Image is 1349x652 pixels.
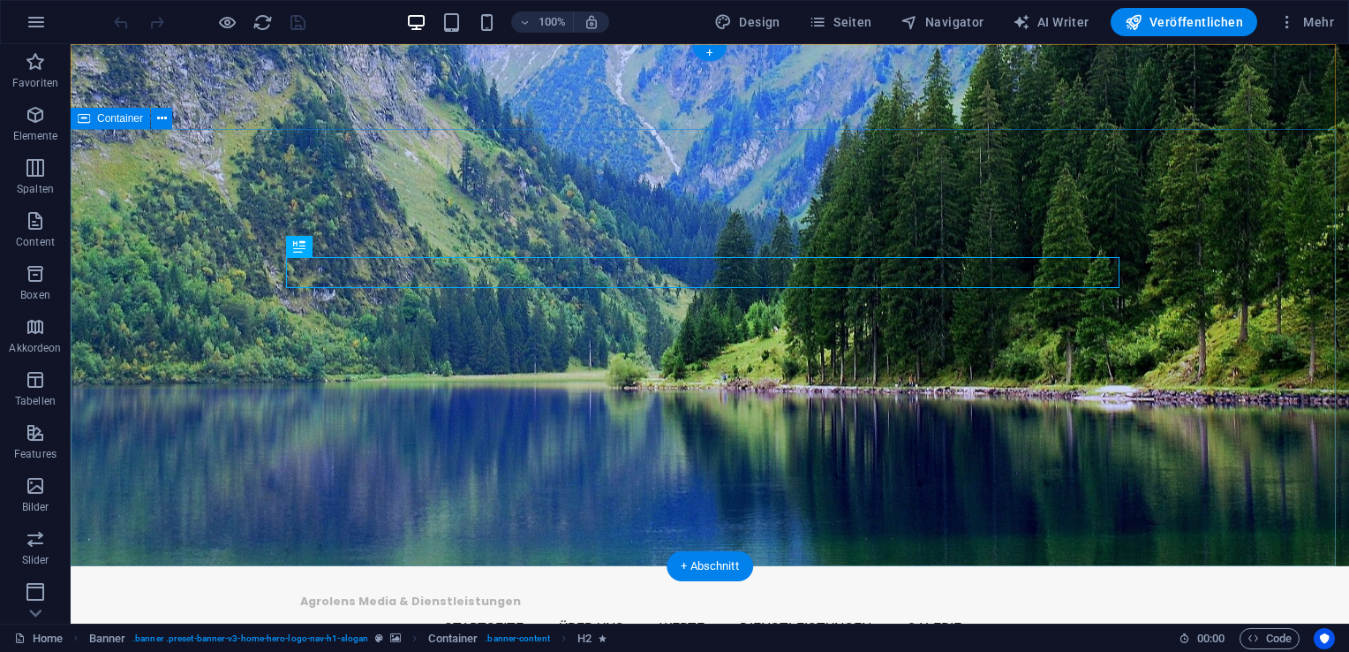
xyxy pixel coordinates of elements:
[901,13,984,31] span: Navigator
[1240,628,1300,649] button: Code
[809,13,872,31] span: Seiten
[1197,628,1225,649] span: 00 00
[375,633,383,643] i: Dieses Element ist ein anpassbares Preset
[1111,8,1257,36] button: Veröffentlichen
[1125,13,1243,31] span: Veröffentlichen
[13,129,58,143] p: Elemente
[802,8,879,36] button: Seiten
[1006,8,1097,36] button: AI Writer
[16,235,55,249] p: Content
[707,8,788,36] button: Design
[252,11,273,33] button: reload
[1278,13,1334,31] span: Mehr
[216,11,237,33] button: Klicke hier, um den Vorschau-Modus zu verlassen
[1210,632,1212,645] span: :
[14,628,63,649] a: Klick, um Auswahl aufzuheben. Doppelklick öffnet Seitenverwaltung
[538,11,566,33] h6: 100%
[511,11,574,33] button: 100%
[17,182,54,196] p: Spalten
[692,45,727,61] div: +
[390,633,401,643] i: Element verfügt über einen Hintergrund
[15,394,56,408] p: Tabellen
[577,628,592,649] span: Klick zum Auswählen. Doppelklick zum Bearbeiten
[1314,628,1335,649] button: Usercentrics
[714,13,780,31] span: Design
[9,341,61,355] p: Akkordeon
[485,628,549,649] span: . banner-content
[14,447,57,461] p: Features
[584,14,599,30] i: Bei Größenänderung Zoomstufe automatisch an das gewählte Gerät anpassen.
[1179,628,1225,649] h6: Session-Zeit
[22,500,49,514] p: Bilder
[893,8,991,36] button: Navigator
[132,628,368,649] span: . banner .preset-banner-v3-home-hero-logo-nav-h1-slogan
[97,113,143,124] span: Container
[707,8,788,36] div: Design (Strg+Alt+Y)
[12,76,58,90] p: Favoriten
[1013,13,1089,31] span: AI Writer
[667,551,753,581] div: + Abschnitt
[20,288,50,302] p: Boxen
[89,628,607,649] nav: breadcrumb
[252,12,273,33] i: Seite neu laden
[22,553,49,567] p: Slider
[599,633,607,643] i: Element enthält eine Animation
[1271,8,1341,36] button: Mehr
[89,628,126,649] span: Klick zum Auswählen. Doppelklick zum Bearbeiten
[428,628,478,649] span: Klick zum Auswählen. Doppelklick zum Bearbeiten
[1247,628,1292,649] span: Code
